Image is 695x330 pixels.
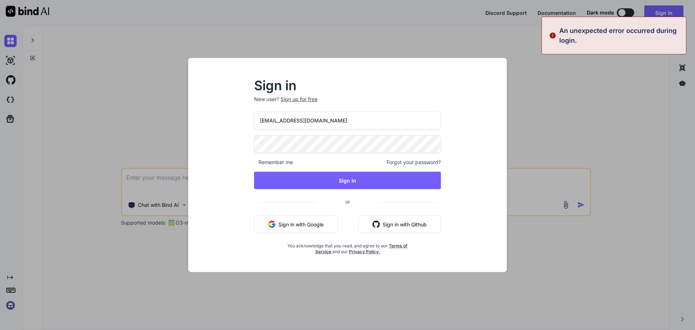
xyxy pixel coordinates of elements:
span: or [316,193,379,210]
p: New user? [254,96,441,112]
span: Forgot your password? [387,159,441,166]
button: Sign in with Google [254,216,338,233]
h2: Sign in [254,80,441,91]
img: google [268,221,275,228]
img: github [372,221,380,228]
a: Terms of Service [315,243,408,254]
p: An unexpected error occurred during login. [559,26,682,45]
div: You acknowledge that you read, and agree to our and our [285,239,410,255]
input: Login or Email [254,112,441,129]
div: Sign up for free [281,96,317,103]
button: Sign In [254,172,441,189]
span: Remember me [254,159,293,166]
a: Privacy Policy. [349,249,380,254]
button: Sign in with Github [358,216,441,233]
img: alert [549,26,556,45]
